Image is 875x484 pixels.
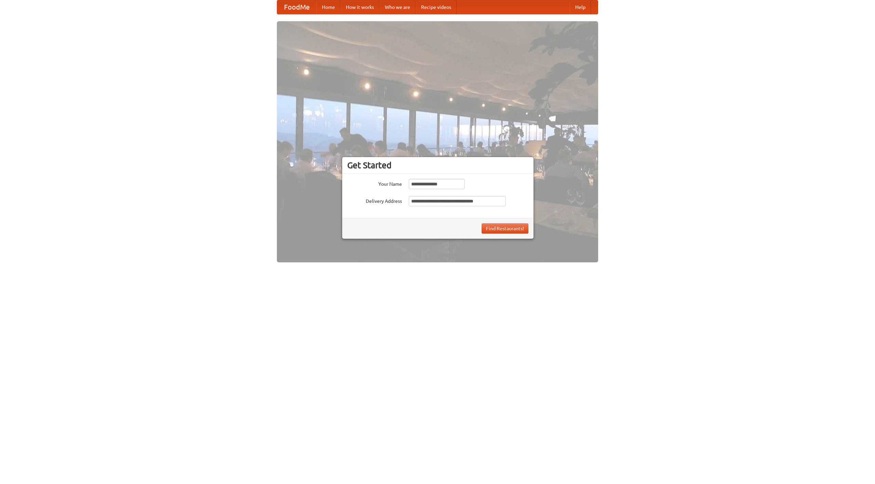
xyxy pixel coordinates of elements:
h3: Get Started [347,160,528,170]
a: FoodMe [277,0,317,14]
label: Your Name [347,179,402,187]
button: Find Restaurants! [482,223,528,234]
a: Home [317,0,340,14]
a: How it works [340,0,379,14]
label: Delivery Address [347,196,402,205]
a: Who we are [379,0,416,14]
a: Recipe videos [416,0,457,14]
a: Help [570,0,591,14]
